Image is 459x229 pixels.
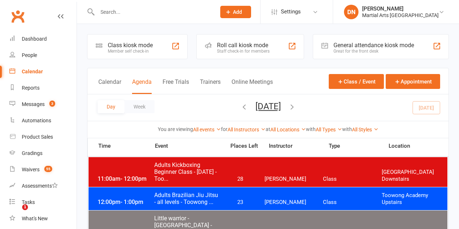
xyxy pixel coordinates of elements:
span: [PERSON_NAME] [265,199,323,206]
button: Online Meetings [231,78,273,94]
span: 28 [221,176,259,183]
button: Calendar [98,78,121,94]
button: Appointment [386,74,440,89]
a: Waivers 55 [9,161,77,178]
span: Event [155,143,225,150]
span: Adults Kickboxing Beginner Class - [DATE] - Too... [154,161,221,182]
a: Gradings [9,145,77,161]
span: Instructor [269,143,329,149]
a: All events [193,127,221,132]
strong: for [221,126,228,132]
div: Class kiosk mode [108,42,153,49]
div: Dashboard [22,36,47,42]
a: Tasks [9,194,77,210]
div: People [22,52,37,58]
button: Day [98,100,124,113]
input: Search... [95,7,211,17]
div: General attendance kiosk mode [333,42,414,49]
span: [GEOGRAPHIC_DATA] Downstairs [382,169,440,183]
a: All Styles [352,127,378,132]
button: Free Trials [163,78,189,94]
span: Time [97,143,155,151]
div: Waivers [22,167,40,172]
div: Messages [22,101,45,107]
span: 12:00pm [96,199,154,205]
div: Gradings [22,150,42,156]
a: Reports [9,80,77,96]
span: Add [233,9,242,15]
span: Toowong Academy Upstairs [382,192,440,206]
span: [PERSON_NAME] [265,176,323,183]
div: What's New [22,216,48,221]
div: Tasks [22,199,35,205]
strong: with [342,126,352,132]
span: Places Left [225,143,263,149]
span: 3 [49,101,55,107]
a: All Instructors [228,127,266,132]
strong: at [266,126,270,132]
button: Week [124,100,155,113]
a: Calendar [9,64,77,80]
div: Calendar [22,69,43,74]
span: Location [389,143,448,149]
button: Class / Event [329,74,384,89]
span: Settings [281,4,301,20]
a: Messages 3 [9,96,77,113]
button: [DATE] [255,101,281,111]
span: 23 [221,199,259,206]
div: Great for the front desk [333,49,414,54]
div: [PERSON_NAME] [362,5,439,12]
a: All Types [316,127,342,132]
div: Roll call kiosk mode [217,42,270,49]
button: Add [220,6,251,18]
span: 11:00am [96,175,154,182]
button: Trainers [200,78,221,94]
a: Dashboard [9,31,77,47]
span: 55 [44,166,52,172]
div: Assessments [22,183,58,189]
a: Clubworx [9,7,27,25]
span: Class [323,176,381,183]
span: - 1:00pm [120,199,143,205]
div: Martial Arts [GEOGRAPHIC_DATA] [362,12,439,19]
div: Reports [22,85,40,91]
span: Type [329,143,389,149]
span: Class [323,199,381,206]
div: Product Sales [22,134,53,140]
div: DN [344,5,358,19]
a: What's New [9,210,77,227]
div: Staff check-in for members [217,49,270,54]
strong: with [306,126,316,132]
div: Member self check-in [108,49,153,54]
span: 1 [22,204,28,210]
a: Automations [9,113,77,129]
iframe: Intercom live chat [7,204,25,222]
span: - 12:00pm [120,175,147,182]
a: People [9,47,77,64]
button: Agenda [132,78,152,94]
a: Assessments [9,178,77,194]
a: Product Sales [9,129,77,145]
a: All Locations [270,127,306,132]
span: Adults Brazilian Jiu Jitsu - all levels - Toowong ... [154,192,221,205]
div: Automations [22,118,51,123]
strong: You are viewing [158,126,193,132]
